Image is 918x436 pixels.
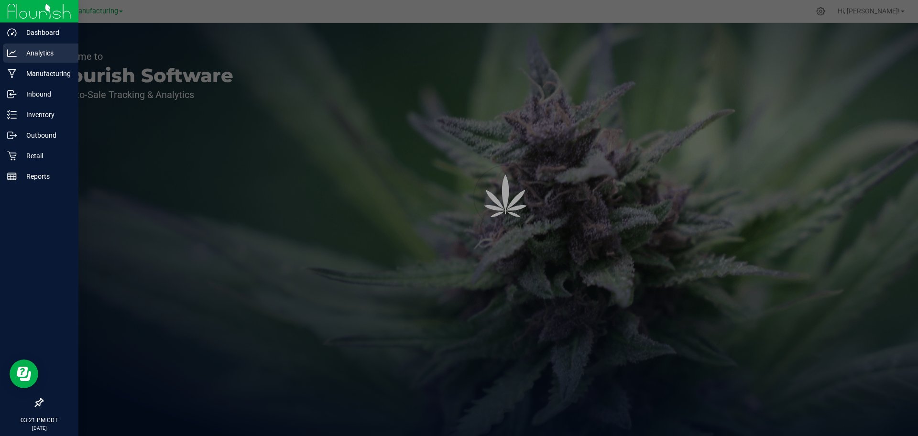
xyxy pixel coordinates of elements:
[17,109,74,120] p: Inventory
[4,416,74,425] p: 03:21 PM CDT
[7,172,17,181] inline-svg: Reports
[7,151,17,161] inline-svg: Retail
[17,27,74,38] p: Dashboard
[7,131,17,140] inline-svg: Outbound
[7,110,17,120] inline-svg: Inventory
[10,360,38,388] iframe: Resource center
[17,150,74,162] p: Retail
[7,28,17,37] inline-svg: Dashboard
[17,88,74,100] p: Inbound
[17,68,74,79] p: Manufacturing
[17,130,74,141] p: Outbound
[4,425,74,432] p: [DATE]
[7,89,17,99] inline-svg: Inbound
[7,48,17,58] inline-svg: Analytics
[17,47,74,59] p: Analytics
[17,171,74,182] p: Reports
[7,69,17,78] inline-svg: Manufacturing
